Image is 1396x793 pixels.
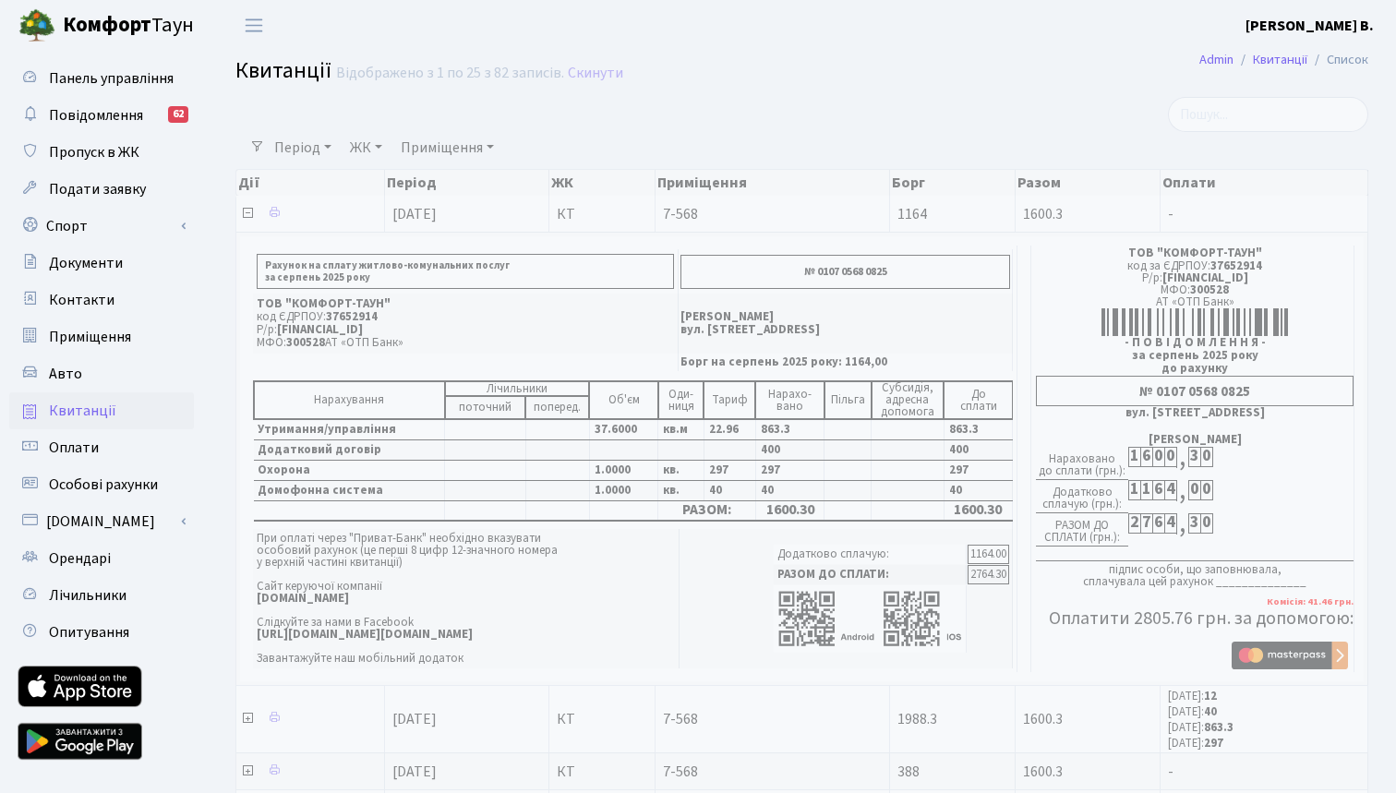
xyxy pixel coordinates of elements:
td: 40 [704,481,755,501]
a: Повідомлення62 [9,97,194,134]
div: [PERSON_NAME] [1036,434,1354,446]
td: Нарахо- вано [755,381,824,419]
a: Пропуск в ЖК [9,134,194,171]
div: № 0107 0568 0825 [1036,376,1354,406]
td: 40 [755,481,824,501]
p: ТОВ "КОМФОРТ-ТАУН" [257,298,674,310]
td: 1600.30 [944,501,1012,521]
a: Панель управління [9,60,194,97]
img: Masterpass [1232,642,1348,669]
td: поперед. [525,396,589,419]
span: Пропуск в ЖК [49,142,139,162]
p: код ЄДРПОУ: [257,311,674,323]
span: [FINANCIAL_ID] [1162,270,1248,286]
div: Р/р: [1036,272,1354,284]
button: Переключити навігацію [231,10,277,41]
th: ЖК [549,170,656,196]
b: Комфорт [63,10,151,40]
div: 6 [1152,480,1164,500]
td: 297 [704,461,755,481]
span: 300528 [286,334,325,351]
div: АТ «ОТП Банк» [1036,296,1354,308]
td: 297 [944,461,1012,481]
td: Оди- ниця [658,381,704,419]
a: Подати заявку [9,171,194,208]
td: 400 [755,440,824,461]
p: Рахунок на сплату житлово-комунальних послуг за серпень 2025 року [257,254,674,289]
a: Приміщення [9,318,194,355]
td: РАЗОМ ДО СПЛАТИ: [774,565,967,584]
th: Дії [236,170,385,196]
span: - [1168,764,1360,779]
td: кв. [658,461,704,481]
div: до рахунку [1036,363,1354,375]
a: Приміщення [393,132,501,163]
div: РАЗОМ ДО СПЛАТИ (грн.): [1036,513,1128,547]
div: підпис особи, що заповнювала, сплачувала цей рахунок ______________ [1036,560,1354,588]
td: 1.0000 [589,461,657,481]
span: 388 [897,762,920,782]
span: 7-568 [663,207,882,222]
div: 0 [1200,447,1212,467]
span: [DATE] [392,709,437,729]
span: 1600.3 [1023,709,1063,729]
td: 1600.30 [755,501,824,521]
span: Орендарі [49,548,111,569]
div: 6 [1140,447,1152,467]
b: 12 [1204,688,1217,704]
td: 1.0000 [589,481,657,501]
td: 22.96 [704,419,755,440]
p: вул. [STREET_ADDRESS] [680,324,1010,336]
img: logo.png [18,7,55,44]
td: кв. [658,481,704,501]
td: Охорона [254,461,445,481]
td: Лічильники [445,381,590,396]
th: Оплати [1161,170,1368,196]
p: [PERSON_NAME] [680,311,1010,323]
span: Контакти [49,290,114,310]
small: [DATE]: [1168,735,1223,751]
b: 863.3 [1204,719,1234,736]
td: кв.м [658,419,704,440]
span: Особові рахунки [49,475,158,495]
a: ЖК [343,132,390,163]
div: вул. [STREET_ADDRESS] [1036,407,1354,419]
li: Список [1307,50,1368,70]
span: - [1168,207,1360,222]
div: 7 [1140,513,1152,534]
div: 0 [1200,513,1212,534]
a: Особові рахунки [9,466,194,503]
td: Пільга [824,381,872,419]
a: Оплати [9,429,194,466]
span: [FINANCIAL_ID] [277,321,363,338]
td: 1164.00 [968,545,1009,564]
span: Квитанції [49,401,116,421]
span: Лічильники [49,585,126,606]
img: apps-qrcodes.png [777,589,962,649]
span: Опитування [49,622,129,643]
div: 0 [1164,447,1176,467]
a: Документи [9,245,194,282]
b: 297 [1204,735,1223,751]
span: 300528 [1190,282,1229,298]
div: Нараховано до сплати (грн.): [1036,447,1128,480]
td: Тариф [704,381,755,419]
a: Період [267,132,339,163]
div: - П О В І Д О М Л Е Н Н Я - [1036,337,1354,349]
td: Утримання/управління [254,419,445,440]
a: Квитанції [1253,50,1307,69]
td: Нарахування [254,381,445,419]
b: [PERSON_NAME] В. [1246,16,1374,36]
th: Разом [1016,170,1160,196]
td: Додатково сплачую: [774,545,967,564]
td: Субсидія, адресна допомога [872,381,944,419]
div: 1 [1128,480,1140,500]
small: [DATE]: [1168,688,1217,704]
a: Квитанції [9,392,194,429]
td: 37.6000 [589,419,657,440]
div: 0 [1152,447,1164,467]
div: МФО: [1036,284,1354,296]
a: Скинути [568,65,623,82]
span: Панель управління [49,68,174,89]
div: , [1176,480,1188,501]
